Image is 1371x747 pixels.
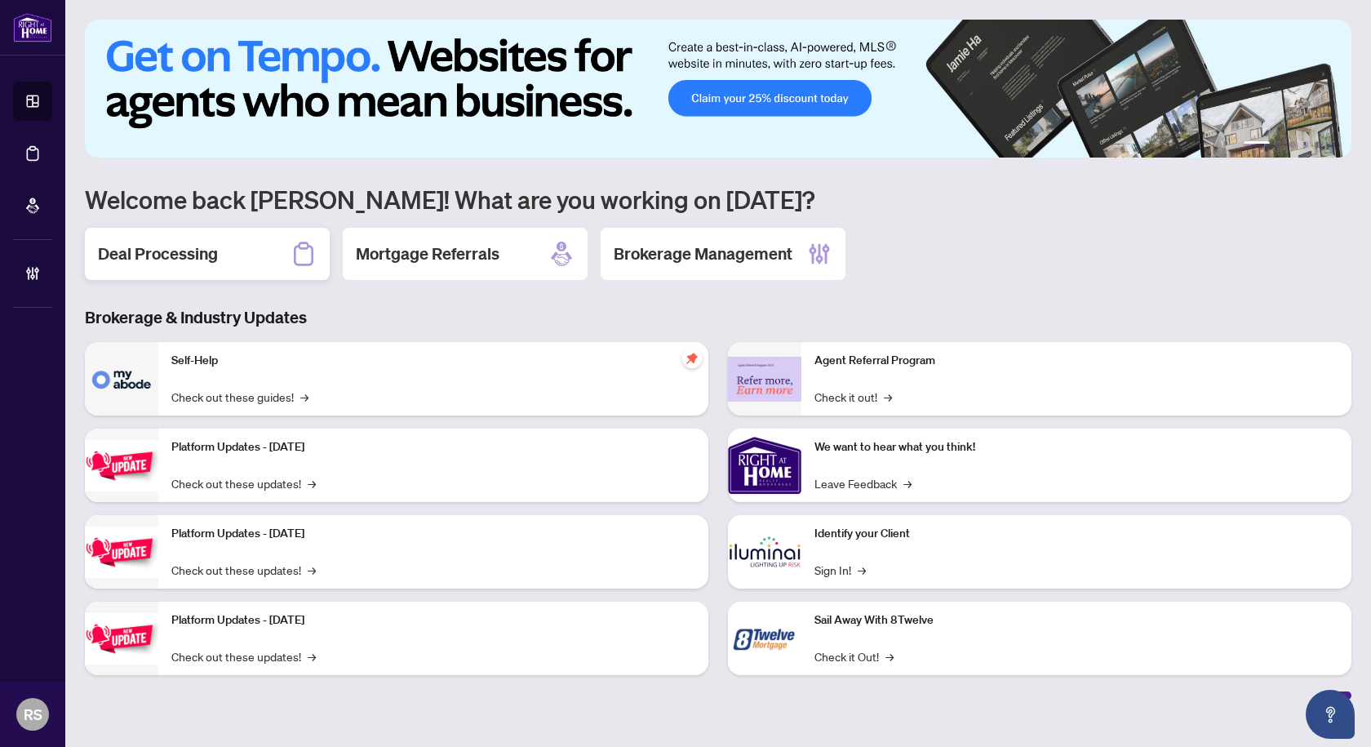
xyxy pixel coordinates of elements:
h3: Brokerage & Industry Updates [85,306,1351,329]
p: Sail Away With 8Twelve [814,611,1338,629]
span: → [308,474,316,492]
img: Platform Updates - June 23, 2025 [85,613,158,665]
a: Check out these guides!→ [171,388,308,406]
p: Agent Referral Program [814,352,1338,370]
h2: Mortgage Referrals [356,242,499,265]
a: Check out these updates!→ [171,647,316,665]
img: Platform Updates - July 21, 2025 [85,440,158,491]
p: Platform Updates - [DATE] [171,525,695,543]
h2: Deal Processing [98,242,218,265]
span: RS [24,703,42,726]
button: 1 [1244,141,1270,148]
button: 3 [1289,141,1296,148]
span: → [858,561,866,579]
h2: Brokerage Management [614,242,792,265]
a: Check it out!→ [814,388,892,406]
p: Platform Updates - [DATE] [171,611,695,629]
span: → [885,647,894,665]
a: Leave Feedback→ [814,474,912,492]
button: 4 [1302,141,1309,148]
span: pushpin [682,349,702,368]
a: Check out these updates!→ [171,474,316,492]
img: We want to hear what you think! [728,429,801,502]
p: We want to hear what you think! [814,438,1338,456]
img: logo [13,12,52,42]
img: Self-Help [85,342,158,416]
span: → [300,388,308,406]
button: 5 [1316,141,1322,148]
img: Slide 0 [85,20,1351,158]
p: Identify your Client [814,525,1338,543]
h1: Welcome back [PERSON_NAME]! What are you working on [DATE]? [85,184,1351,215]
span: → [884,388,892,406]
a: Check out these updates!→ [171,561,316,579]
img: Sail Away With 8Twelve [728,602,801,675]
button: 2 [1276,141,1283,148]
button: 6 [1329,141,1335,148]
p: Self-Help [171,352,695,370]
img: Agent Referral Program [728,357,801,402]
p: Platform Updates - [DATE] [171,438,695,456]
img: Platform Updates - July 8, 2025 [85,527,158,578]
span: → [903,474,912,492]
button: Open asap [1306,690,1355,739]
a: Sign In!→ [814,561,866,579]
img: Identify your Client [728,515,801,589]
a: Check it Out!→ [814,647,894,665]
span: → [308,561,316,579]
span: → [308,647,316,665]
